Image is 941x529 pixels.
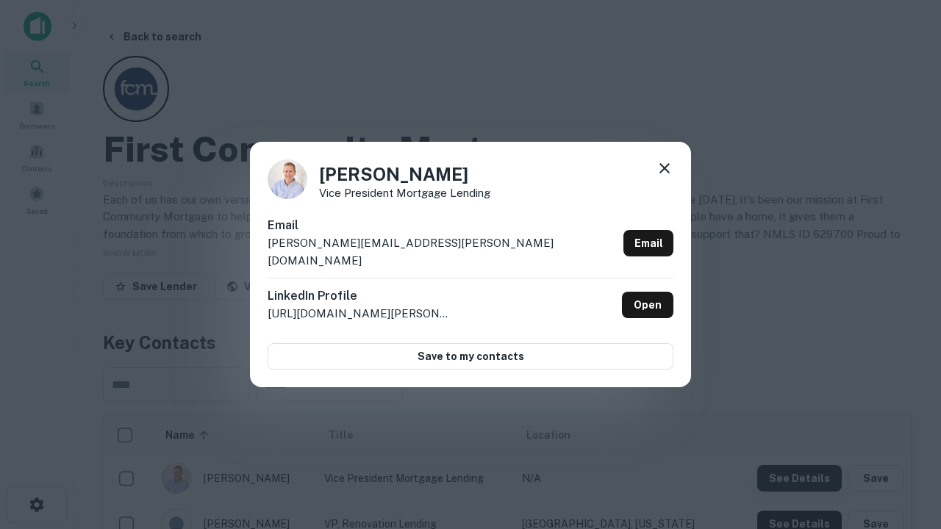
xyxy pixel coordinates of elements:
button: Save to my contacts [268,343,673,370]
a: Open [622,292,673,318]
img: 1520878720083 [268,159,307,199]
p: [PERSON_NAME][EMAIL_ADDRESS][PERSON_NAME][DOMAIN_NAME] [268,234,618,269]
p: Vice President Mortgage Lending [319,187,490,198]
h6: LinkedIn Profile [268,287,451,305]
p: [URL][DOMAIN_NAME][PERSON_NAME] [268,305,451,323]
h4: [PERSON_NAME] [319,161,490,187]
a: Email [623,230,673,256]
h6: Email [268,217,618,234]
iframe: Chat Widget [867,411,941,482]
